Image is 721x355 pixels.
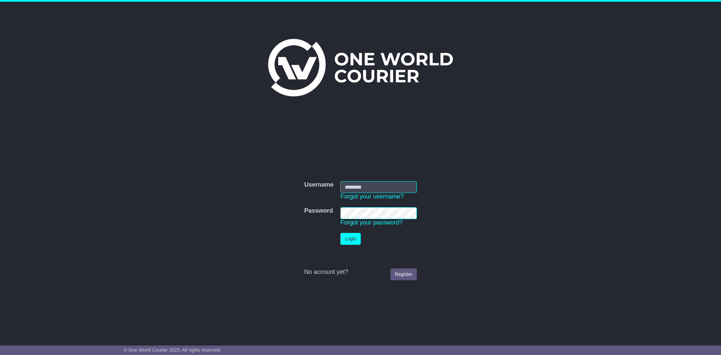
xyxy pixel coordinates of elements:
[340,219,403,226] a: Forgot your password?
[268,39,453,96] img: One World
[304,207,333,215] label: Password
[124,347,221,353] span: © One World Courier 2025. All rights reserved.
[340,193,404,200] a: Forgot your username?
[304,268,417,276] div: No account yet?
[390,268,417,280] a: Register
[304,181,334,189] label: Username
[340,233,361,245] button: Login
